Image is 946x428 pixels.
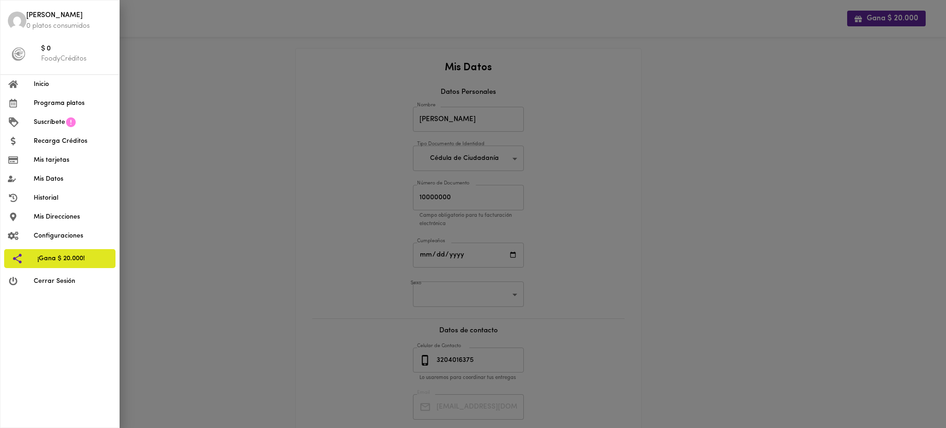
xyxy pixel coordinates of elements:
[34,231,112,241] span: Configuraciones
[34,98,112,108] span: Programa platos
[34,117,65,127] span: Suscríbete
[41,54,112,64] p: FoodyCréditos
[34,193,112,203] span: Historial
[26,11,112,21] span: [PERSON_NAME]
[34,155,112,165] span: Mis tarjetas
[12,47,25,61] img: foody-creditos-black.png
[34,212,112,222] span: Mis Direcciones
[34,79,112,89] span: Inicio
[37,254,108,263] span: ¡Gana $ 20.000!
[34,174,112,184] span: Mis Datos
[34,276,112,286] span: Cerrar Sesión
[34,136,112,146] span: Recarga Créditos
[26,21,112,31] p: 0 platos consumidos
[41,44,112,55] span: $ 0
[892,374,937,419] iframe: Messagebird Livechat Widget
